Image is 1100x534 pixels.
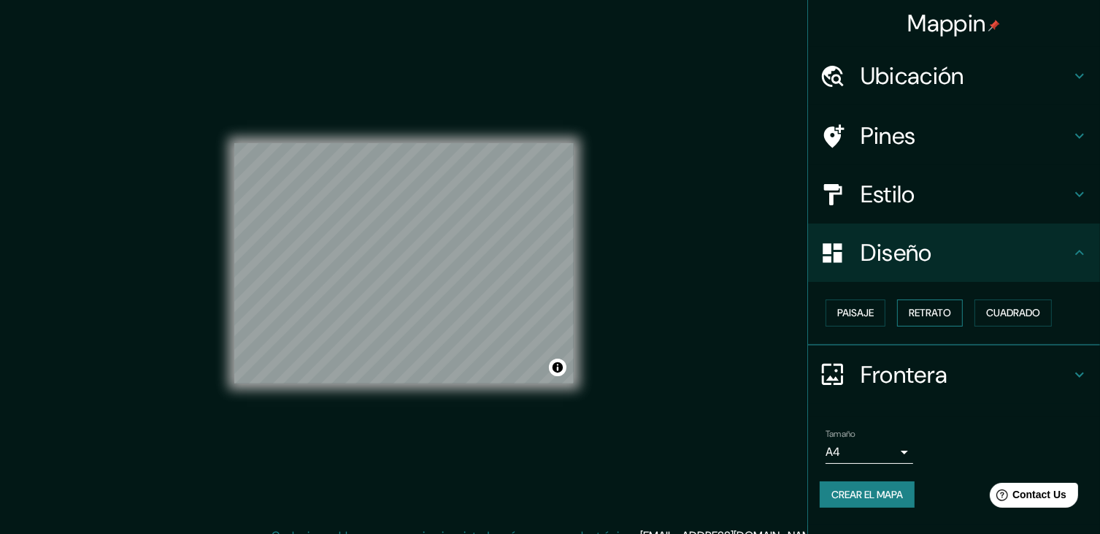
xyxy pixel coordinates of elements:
[861,360,1071,389] h4: Frontera
[831,486,903,504] font: Crear el mapa
[970,477,1084,518] iframe: Help widget launcher
[808,165,1100,224] div: Estilo
[861,238,1071,267] h4: Diseño
[820,481,915,508] button: Crear el mapa
[909,304,951,322] font: Retrato
[826,440,913,464] div: A4
[549,359,566,376] button: Alternar atribución
[837,304,874,322] font: Paisaje
[861,180,1071,209] h4: Estilo
[234,143,574,384] canvas: Mapa
[986,304,1040,322] font: Cuadrado
[826,427,855,440] label: Tamaño
[988,20,1000,31] img: pin-icon.png
[908,8,986,39] font: Mappin
[861,121,1071,150] h4: Pines
[861,61,1071,91] h4: Ubicación
[808,107,1100,165] div: Pines
[974,300,1052,327] button: Cuadrado
[826,300,885,327] button: Paisaje
[808,47,1100,105] div: Ubicación
[808,224,1100,282] div: Diseño
[808,346,1100,404] div: Frontera
[897,300,963,327] button: Retrato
